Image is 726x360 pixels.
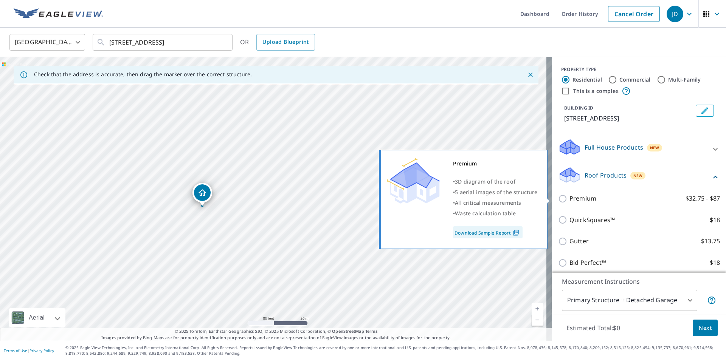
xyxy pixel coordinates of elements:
[65,345,722,356] p: © 2025 Eagle View Technologies, Inc. and Pictometry International Corp. All Rights Reserved. Repo...
[192,183,212,206] div: Dropped pin, building 1, Residential property, 39 Meadow Wood Rd Branford, CT 06405
[4,348,27,353] a: Terms of Use
[262,37,309,47] span: Upload Blueprint
[668,76,701,83] label: Multi-Family
[558,138,720,160] div: Full House ProductsNew
[453,187,538,198] div: •
[34,71,252,78] p: Check that the address is accurate, then drag the marker over the correct structure.
[633,173,643,179] span: New
[26,308,47,327] div: Aerial
[693,320,718,337] button: Next
[564,105,593,111] p: BUILDING ID
[9,32,85,53] div: [GEOGRAPHIC_DATA]
[701,236,720,246] p: $13.75
[569,258,606,267] p: Bid Perfect™
[511,229,521,236] img: Pdf Icon
[532,303,543,314] a: Current Level 19, Zoom In
[561,66,717,73] div: PROPERTY TYPE
[455,210,516,217] span: Waste calculation table
[332,328,364,334] a: OpenStreetMap
[453,208,538,219] div: •
[109,32,217,53] input: Search by address or latitude-longitude
[569,194,596,203] p: Premium
[667,6,683,22] div: JD
[562,277,716,286] p: Measurement Instructions
[365,328,378,334] a: Terms
[455,199,521,206] span: All critical measurements
[573,87,619,95] label: This is a complex
[453,198,538,208] div: •
[562,290,697,311] div: Primary Structure + Detached Garage
[572,76,602,83] label: Residential
[455,178,515,185] span: 3D diagram of the roof
[699,323,712,333] span: Next
[558,166,720,188] div: Roof ProductsNew
[453,226,523,238] a: Download Sample Report
[608,6,660,22] a: Cancel Order
[9,308,65,327] div: Aerial
[585,143,643,152] p: Full House Products
[569,236,589,246] p: Gutter
[455,188,537,196] span: 5 aerial images of the structure
[256,34,315,51] a: Upload Blueprint
[175,328,378,335] span: © 2025 TomTom, Earthstar Geographics SIO, © 2025 Microsoft Corporation, ©
[696,105,714,117] button: Edit building 1
[453,158,538,169] div: Premium
[560,320,626,336] p: Estimated Total: $0
[686,194,720,203] p: $32.75 - $87
[569,215,615,225] p: QuickSquares™
[707,296,716,305] span: Your report will include the primary structure and a detached garage if one exists.
[650,145,659,151] span: New
[585,171,627,180] p: Roof Products
[14,8,103,20] img: EV Logo
[29,348,54,353] a: Privacy Policy
[526,70,535,80] button: Close
[619,76,651,83] label: Commercial
[710,215,720,225] p: $18
[4,348,54,353] p: |
[710,258,720,267] p: $18
[453,176,538,187] div: •
[564,114,693,123] p: [STREET_ADDRESS]
[387,158,440,204] img: Premium
[240,34,315,51] div: OR
[532,314,543,326] a: Current Level 19, Zoom Out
